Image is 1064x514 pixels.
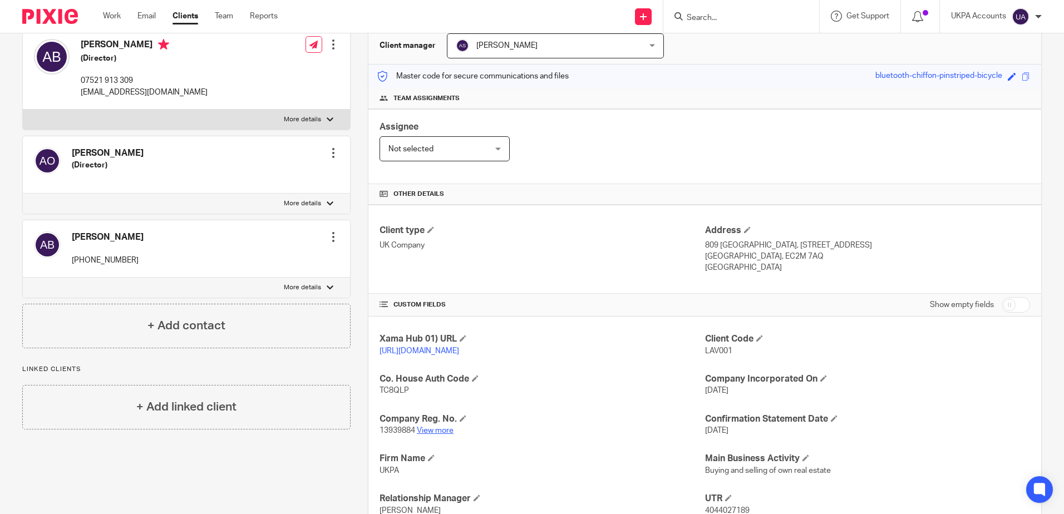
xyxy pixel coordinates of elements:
span: [DATE] [705,387,728,394]
p: More details [284,115,321,124]
span: Team assignments [393,94,460,103]
h4: Xama Hub 01) URL [380,333,705,345]
h4: Company Incorporated On [705,373,1030,385]
h4: + Add contact [147,317,225,334]
span: Not selected [388,145,434,153]
h4: [PERSON_NAME] [81,39,208,53]
span: 13939884 [380,427,415,434]
h4: Address [705,225,1030,236]
img: Pixie [22,9,78,24]
span: TC8QLP [380,387,409,394]
a: [URL][DOMAIN_NAME] [380,347,459,355]
a: View more [417,427,454,434]
p: More details [284,283,321,292]
h4: Co. House Auth Code [380,373,705,385]
h4: Company Reg. No. [380,413,705,425]
span: Assignee [380,122,418,131]
div: bluetooth-chiffon-pinstriped-bicycle [875,70,1002,83]
img: svg%3E [1012,8,1029,26]
p: [PHONE_NUMBER] [72,255,144,266]
span: Buying and selling of own real estate [705,467,831,475]
h4: Relationship Manager [380,493,705,505]
h4: Client Code [705,333,1030,345]
h4: Main Business Activity [705,453,1030,464]
p: [GEOGRAPHIC_DATA] [705,262,1030,273]
img: svg%3E [34,39,70,75]
h4: Client type [380,225,705,236]
span: UKPA [380,467,399,475]
h4: [PERSON_NAME] [72,231,144,243]
h4: UTR [705,493,1030,505]
h4: [PERSON_NAME] [72,147,144,159]
img: svg%3E [456,39,469,52]
p: UKPA Accounts [951,11,1006,22]
a: Reports [250,11,278,22]
span: [DATE] [705,427,728,434]
h4: CUSTOM FIELDS [380,300,705,309]
p: 809 [GEOGRAPHIC_DATA], [STREET_ADDRESS] [705,240,1030,251]
span: Other details [393,190,444,199]
span: Get Support [846,12,889,20]
a: Email [137,11,156,22]
a: Work [103,11,121,22]
span: LAV001 [705,347,732,355]
p: Master code for secure communications and files [377,71,569,82]
p: 07521 913 309 [81,75,208,86]
input: Search [686,13,786,23]
img: svg%3E [34,147,61,174]
span: [PERSON_NAME] [476,42,538,50]
i: Primary [158,39,169,50]
h5: (Director) [81,53,208,64]
h4: + Add linked client [136,398,237,416]
p: [GEOGRAPHIC_DATA], EC2M 7AQ [705,251,1030,262]
h5: (Director) [72,160,144,171]
img: svg%3E [34,231,61,258]
p: [EMAIL_ADDRESS][DOMAIN_NAME] [81,87,208,98]
p: UK Company [380,240,705,251]
a: Clients [173,11,198,22]
a: Team [215,11,233,22]
p: Linked clients [22,365,351,374]
h4: Firm Name [380,453,705,464]
h4: Confirmation Statement Date [705,413,1030,425]
h3: Client manager [380,40,436,51]
label: Show empty fields [930,299,994,310]
p: More details [284,199,321,208]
